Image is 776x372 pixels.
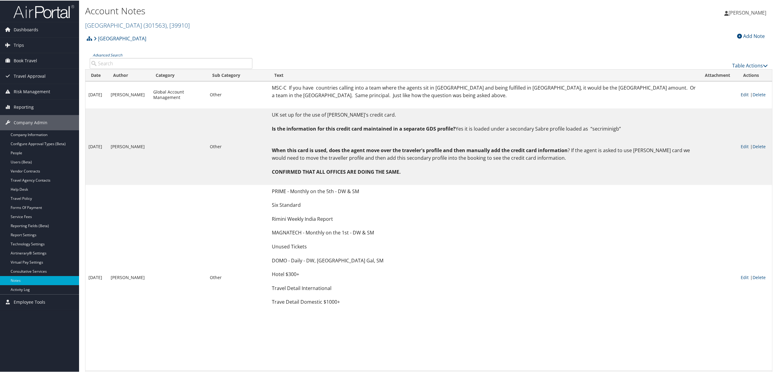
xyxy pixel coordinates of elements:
[85,4,543,17] h1: Account Notes
[272,298,696,305] p: Trave Detail Domestic $1000+
[14,53,37,68] span: Book Travel
[85,81,108,108] td: [DATE]
[144,21,167,29] span: ( 301563 )
[14,68,46,83] span: Travel Approval
[699,69,738,81] th: Attachment: activate to sort column ascending
[272,201,696,209] p: Six Standard
[272,256,696,264] p: DOMO - Daily - DW, [GEOGRAPHIC_DATA] Gal, SM
[14,22,38,37] span: Dashboards
[753,143,766,149] a: Delete
[732,62,768,68] a: Table Actions
[90,57,252,68] input: Search
[272,228,696,236] p: MAGNATECH - Monthly on the 1st - DW & SM
[272,146,568,153] strong: When this card is used, does the agent move over the traveler's profile and then manually add the...
[85,184,108,370] td: [DATE]
[207,69,269,81] th: Sub Category: activate to sort column ascending
[14,84,50,99] span: Risk Management
[207,81,269,108] td: Other
[272,84,696,99] p: MSC-C If you have countries calling into a team where the agents sit in [GEOGRAPHIC_DATA] and bei...
[85,108,108,184] td: [DATE]
[741,143,749,149] a: Edit
[272,138,696,162] p: ? If the agent is asked to use [PERSON_NAME] card we would need to move the traveller profile and...
[207,108,269,184] td: Other
[738,69,772,81] th: Actions
[108,81,150,108] td: [PERSON_NAME]
[269,69,699,81] th: Text: activate to sort column ascending
[167,21,190,29] span: , [ 39910 ]
[108,108,150,184] td: [PERSON_NAME]
[272,111,696,118] p: UK set up for the use of [PERSON_NAME]'s credit card.
[272,187,696,195] p: PRIME - Monthly on the 5th - DW & SM
[734,32,768,39] div: Add Note
[207,184,269,370] td: Other
[13,4,74,18] img: airportal-logo.png
[14,37,24,52] span: Trips
[738,81,772,108] td: |
[272,125,456,131] strong: Is the information for this credit card maintained in a separate GDS profile?
[738,108,772,184] td: |
[741,91,749,97] a: Edit
[94,32,146,44] a: [GEOGRAPHIC_DATA]
[14,294,45,309] span: Employee Tools
[753,274,766,280] a: Delete
[272,215,696,223] p: Rimini Weekly India Report
[14,99,34,114] span: Reporting
[108,69,150,81] th: Author
[150,69,207,81] th: Category: activate to sort column ascending
[150,81,207,108] td: Global Account Management
[741,274,749,280] a: Edit
[108,184,150,370] td: [PERSON_NAME]
[85,69,108,81] th: Date: activate to sort column ascending
[729,9,766,15] span: [PERSON_NAME]
[85,21,190,29] a: [GEOGRAPHIC_DATA]
[753,91,766,97] a: Delete
[272,125,696,132] p: Yes it is loaded under a secondary Sabre profile loaded as “secriminigb”
[272,270,696,278] p: Hotel $300+
[272,242,696,250] p: Unused Tickets
[738,184,772,370] td: |
[14,114,47,130] span: Company Admin
[272,168,401,175] strong: CONFIRMED THAT ALL OFFICES ARE DOING THE SAME.
[272,284,696,292] p: Travel Detail International
[93,52,122,57] a: Advanced Search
